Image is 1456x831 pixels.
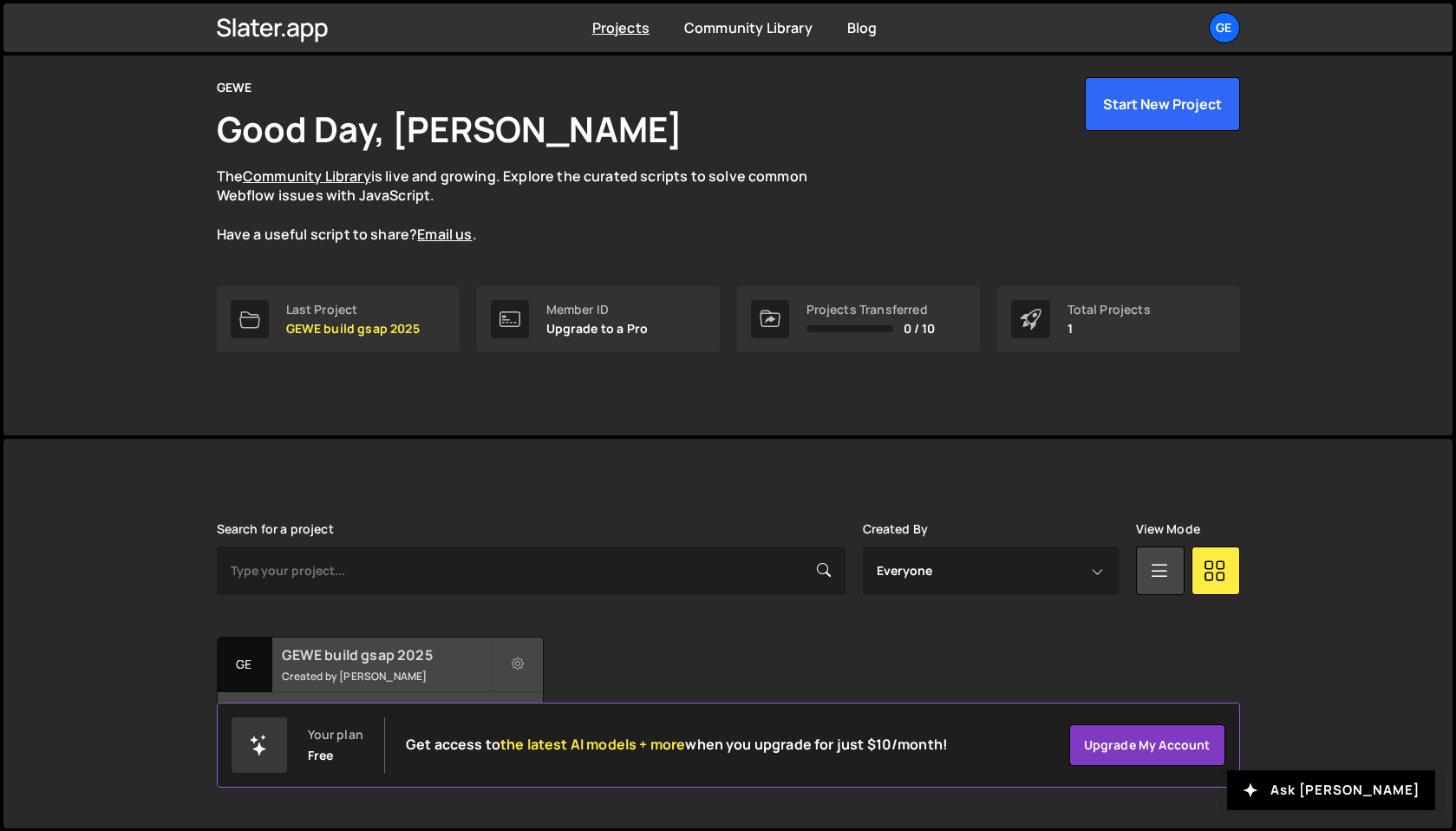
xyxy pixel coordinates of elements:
a: GE [1209,12,1240,43]
div: Total Projects [1068,303,1151,317]
img: logo_orange.svg [28,28,42,42]
button: Start New Project [1085,77,1240,131]
a: GE GEWE build gsap 2025 Created by [PERSON_NAME] 1 page, last updated by [PERSON_NAME] [DATE] [217,637,544,745]
a: Last Project GEWE build gsap 2025 [217,286,460,352]
div: Your plan [308,728,363,742]
label: View Mode [1136,522,1200,536]
div: v 4.0.25 [49,28,85,42]
a: Upgrade my account [1069,724,1225,766]
div: GE [218,638,272,692]
div: GEWE [217,77,252,98]
div: Domain: [PERSON_NAME][DOMAIN_NAME] [45,45,287,59]
div: Last Project [286,303,420,317]
a: Projects [592,18,650,37]
label: Created By [863,522,929,536]
p: The is live and growing. Explore the curated scripts to solve common Webflow issues with JavaScri... [217,167,841,245]
img: website_grey.svg [28,45,42,59]
span: the latest AI models + more [500,735,685,754]
h2: Get access to when you upgrade for just $10/month! [406,736,948,753]
small: Created by [PERSON_NAME] [282,669,491,684]
p: Upgrade to a Pro [546,322,649,336]
img: tab_domain_overview_orange.svg [70,109,84,123]
a: Community Library [684,18,813,37]
div: Member ID [546,303,649,317]
p: GEWE build gsap 2025 [286,322,420,336]
p: 1 [1068,322,1151,336]
label: Search for a project [217,522,334,536]
div: Domain [89,111,127,122]
div: Projects Transferred [806,303,936,317]
a: Community Library [243,167,371,186]
div: Free [308,749,334,762]
a: Email us [417,225,472,244]
div: 1 page, last updated by [PERSON_NAME] [DATE] [218,692,543,744]
img: tab_keywords_by_traffic_grey.svg [169,109,183,123]
button: Ask [PERSON_NAME] [1227,770,1435,810]
h2: GEWE build gsap 2025 [282,645,491,664]
h1: Good Day, [PERSON_NAME] [217,105,683,153]
div: Keywords nach Traffic [188,111,299,122]
input: Type your project... [217,546,846,595]
span: 0 / 10 [904,322,936,336]
a: Blog [847,18,878,37]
